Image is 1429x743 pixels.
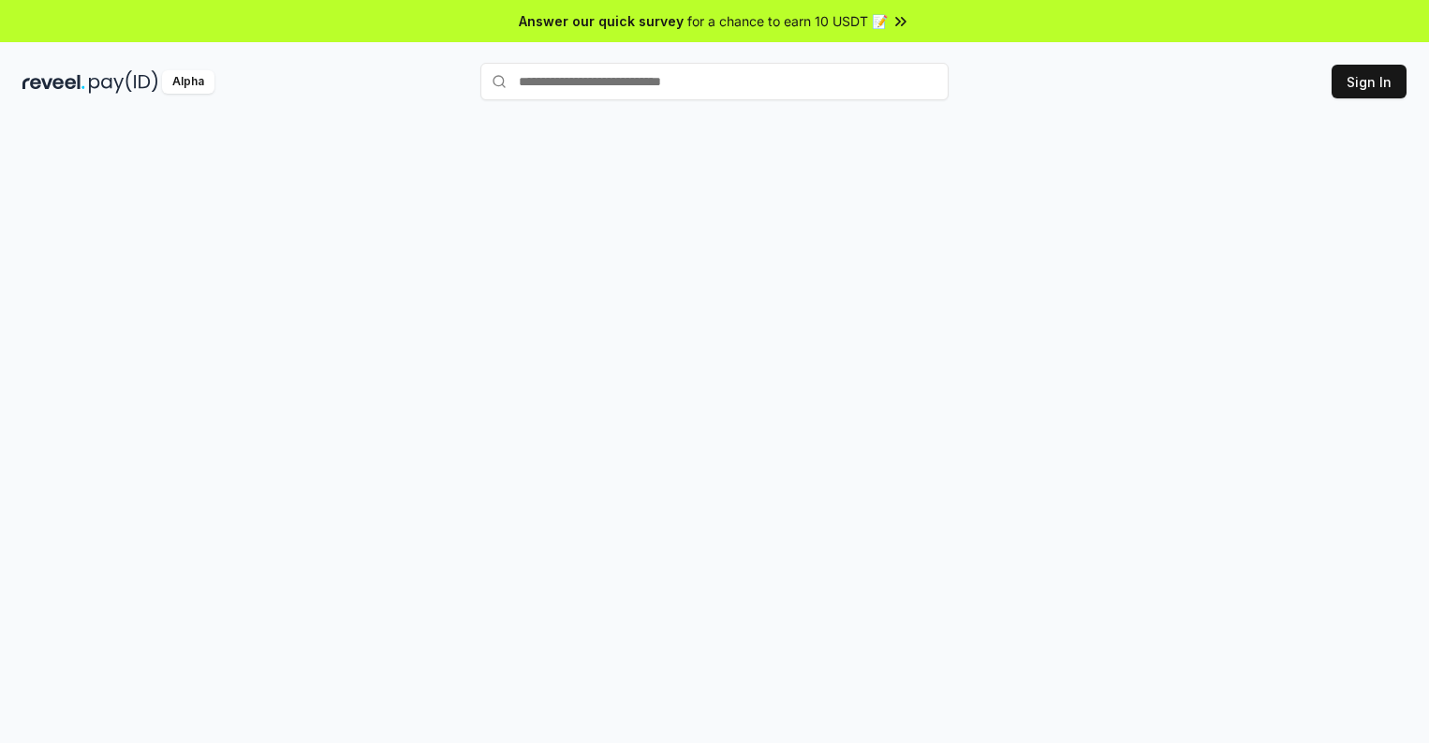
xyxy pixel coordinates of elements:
[1332,65,1407,98] button: Sign In
[162,70,214,94] div: Alpha
[22,70,85,94] img: reveel_dark
[687,11,888,31] span: for a chance to earn 10 USDT 📝
[89,70,158,94] img: pay_id
[519,11,684,31] span: Answer our quick survey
